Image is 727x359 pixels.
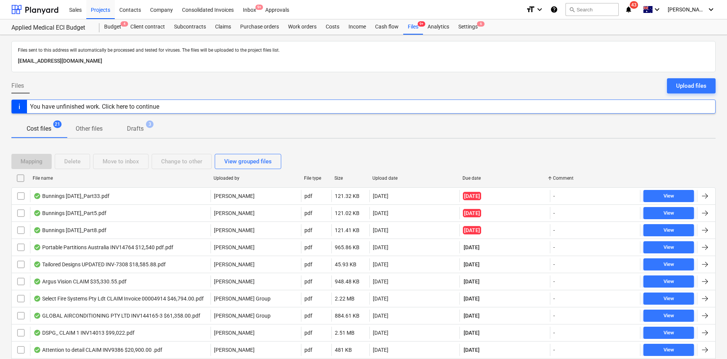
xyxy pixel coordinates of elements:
[462,176,547,181] div: Due date
[664,226,674,235] div: View
[643,207,694,219] button: View
[214,209,255,217] p: [PERSON_NAME]
[30,103,159,110] div: You have unfinished work. Click here to continue
[304,278,312,285] div: pdf
[33,313,41,319] div: OCR finished
[304,313,312,319] div: pdf
[33,296,204,302] div: Select Fire Systems Pty Ldt CLAIM Invoice 00004914 $46,794.00.pdf
[214,192,255,200] p: [PERSON_NAME]
[373,330,388,336] div: [DATE]
[373,261,388,267] div: [DATE]
[33,278,127,285] div: Argus Vision CLAIM $35,330.55.pdf
[33,227,41,233] div: OCR finished
[535,5,544,14] i: keyboard_arrow_down
[224,157,272,166] div: View grouped files
[304,244,312,250] div: pdf
[33,261,166,267] div: Tailored Designs UPDATED INV-7308 $18,585.88.pdf
[668,6,706,13] span: [PERSON_NAME]
[553,296,555,302] div: -
[667,78,716,93] button: Upload files
[304,330,312,336] div: pdf
[463,312,480,319] span: [DATE]
[625,5,632,14] i: notifications
[335,296,355,302] div: 2.22 MB
[33,244,41,250] div: OCR finished
[33,330,135,336] div: DSPG_ CLAIM 1 INV14013 $99,022.pdf
[304,210,312,216] div: pdf
[373,313,388,319] div: [DATE]
[643,327,694,339] button: View
[214,226,255,234] p: [PERSON_NAME]
[214,312,271,319] p: [PERSON_NAME] Group
[553,347,555,353] div: -
[553,210,555,216] div: -
[463,192,481,200] span: [DATE]
[553,330,555,336] div: -
[169,19,211,35] a: Subcontracts
[373,278,388,285] div: [DATE]
[76,124,103,133] p: Other files
[120,21,128,27] span: 4
[335,227,360,233] div: 121.41 KB
[126,19,169,35] div: Client contract
[284,19,321,35] a: Work orders
[373,347,388,353] div: [DATE]
[423,19,454,35] a: Analytics
[304,296,312,302] div: pdf
[335,347,352,353] div: 481 KB
[33,313,200,319] div: GLOBAL AIRCONDITIONING PTY LTD INV144165-3 $61,358.00.pdf
[27,124,51,133] p: Cost files
[304,227,312,233] div: pdf
[373,193,388,199] div: [DATE]
[653,5,662,14] i: keyboard_arrow_down
[477,21,485,27] span: 6
[664,243,674,252] div: View
[565,3,619,16] button: Search
[33,244,173,250] div: Portable Partitions Australia INV14764 $12,540 pdf.pdf
[373,210,388,216] div: [DATE]
[304,347,312,353] div: pdf
[526,5,535,14] i: format_size
[373,296,388,302] div: [DATE]
[664,192,674,201] div: View
[214,261,255,268] p: [PERSON_NAME]
[146,120,154,128] span: 3
[33,176,207,181] div: File name
[463,261,480,268] span: [DATE]
[463,244,480,251] span: [DATE]
[33,227,106,233] div: Bunnings [DATE]_Part8.pdf
[463,329,480,337] span: [DATE]
[236,19,284,35] a: Purchase orders
[553,313,555,319] div: -
[689,323,727,359] div: Chat Widget
[630,1,638,9] span: 43
[371,19,403,35] div: Cash flow
[214,346,255,354] p: [PERSON_NAME]
[321,19,344,35] a: Costs
[643,241,694,253] button: View
[344,19,371,35] a: Income
[33,210,41,216] div: OCR finished
[33,347,41,353] div: OCR finished
[304,176,328,181] div: File type
[664,209,674,218] div: View
[643,293,694,305] button: View
[643,275,694,288] button: View
[33,296,41,302] div: OCR finished
[335,261,356,267] div: 45.93 KB
[304,193,312,199] div: pdf
[214,329,255,337] p: [PERSON_NAME]
[664,294,674,303] div: View
[33,193,41,199] div: OCR finished
[33,278,41,285] div: OCR finished
[214,176,298,181] div: Uploaded by
[553,176,637,181] div: Comment
[335,210,360,216] div: 121.02 KB
[18,57,709,66] p: [EMAIL_ADDRESS][DOMAIN_NAME]
[664,312,674,320] div: View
